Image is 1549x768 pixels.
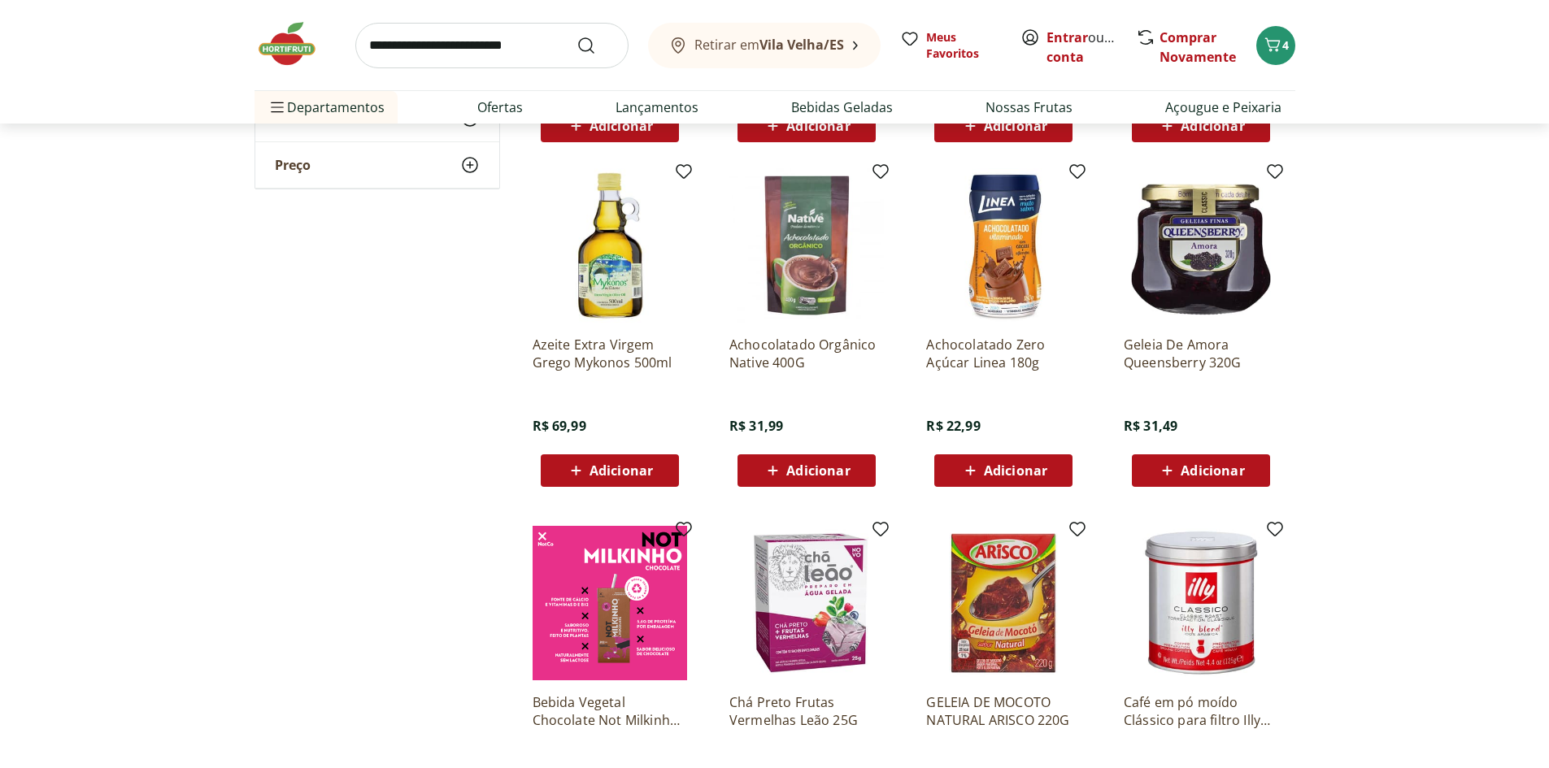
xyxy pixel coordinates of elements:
[1132,110,1270,142] button: Adicionar
[255,142,499,188] button: Preço
[926,526,1081,680] img: GELEIA DE MOCOTO NATURAL ARISCO 220G
[934,454,1073,487] button: Adicionar
[1282,37,1289,53] span: 4
[533,417,586,435] span: R$ 69,99
[934,110,1073,142] button: Adicionar
[986,98,1073,117] a: Nossas Frutas
[1165,98,1281,117] a: Açougue e Peixaria
[926,693,1081,729] a: GELEIA DE MOCOTO NATURAL ARISCO 220G
[590,464,653,477] span: Adicionar
[1124,168,1278,323] img: Geleia De Amora Queensberry 320G
[616,98,698,117] a: Lançamentos
[1046,28,1136,66] a: Criar conta
[648,23,881,68] button: Retirar emVila Velha/ES
[926,336,1081,371] a: Achocolatado Zero Açúcar Linea 180g
[275,157,311,173] span: Preço
[533,168,687,323] img: Azeite Extra Virgem Grego Mykonos 500ml
[738,110,876,142] button: Adicionar
[1124,693,1278,729] a: Café em pó moído Clássico para filtro Illy 125g
[541,454,679,487] button: Adicionar
[759,36,844,54] b: Vila Velha/ES
[786,464,850,477] span: Adicionar
[926,29,1001,62] span: Meus Favoritos
[1046,28,1088,46] a: Entrar
[1132,454,1270,487] button: Adicionar
[1046,28,1119,67] span: ou
[268,88,385,127] span: Departamentos
[590,119,653,132] span: Adicionar
[1160,28,1236,66] a: Comprar Novamente
[729,417,783,435] span: R$ 31,99
[926,168,1081,323] img: Achocolatado Zero Açúcar Linea 180g
[984,464,1047,477] span: Adicionar
[1181,119,1244,132] span: Adicionar
[786,119,850,132] span: Adicionar
[1124,336,1278,371] a: Geleia De Amora Queensberry 320G
[255,20,336,68] img: Hortifruti
[533,526,687,680] img: Bebida Vegetal Chocolate Not Milkinho 200ml
[926,417,980,435] span: R$ 22,99
[355,23,629,68] input: search
[729,526,884,680] img: Chá Preto Frutas Vermelhas Leão 25G
[268,88,287,127] button: Menu
[1181,464,1244,477] span: Adicionar
[541,110,679,142] button: Adicionar
[729,693,884,729] a: Chá Preto Frutas Vermelhas Leão 25G
[900,29,1001,62] a: Meus Favoritos
[533,693,687,729] a: Bebida Vegetal Chocolate Not Milkinho 200ml
[729,336,884,371] a: Achocolatado Orgânico Native 400G
[729,168,884,323] img: Achocolatado Orgânico Native 400G
[533,336,687,371] a: Azeite Extra Virgem Grego Mykonos 500ml
[1124,526,1278,680] img: Café em pó moído Clássico para filtro Illy 125g
[694,37,844,52] span: Retirar em
[577,36,616,55] button: Submit Search
[1124,417,1177,435] span: R$ 31,49
[791,98,893,117] a: Bebidas Geladas
[1256,26,1295,65] button: Carrinho
[738,454,876,487] button: Adicionar
[984,119,1047,132] span: Adicionar
[477,98,523,117] a: Ofertas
